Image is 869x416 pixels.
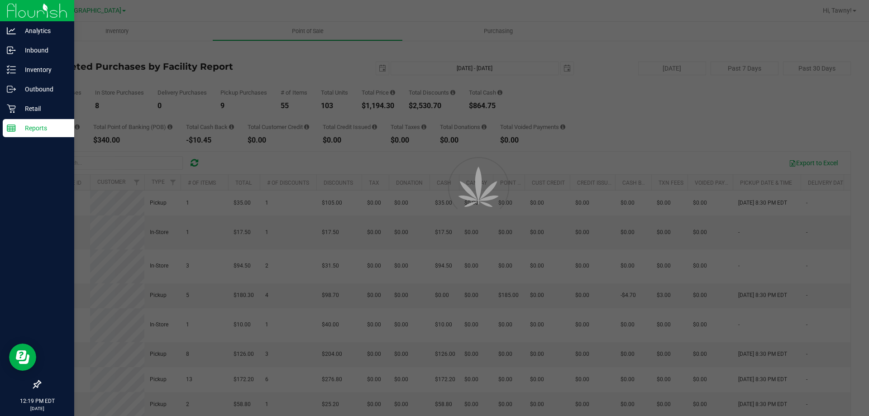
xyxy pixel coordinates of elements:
[16,123,70,134] p: Reports
[16,25,70,36] p: Analytics
[7,46,16,55] inline-svg: Inbound
[7,26,16,35] inline-svg: Analytics
[7,124,16,133] inline-svg: Reports
[16,84,70,95] p: Outbound
[4,397,70,405] p: 12:19 PM EDT
[7,65,16,74] inline-svg: Inventory
[7,104,16,113] inline-svg: Retail
[16,64,70,75] p: Inventory
[9,344,36,371] iframe: Resource center
[7,85,16,94] inline-svg: Outbound
[16,103,70,114] p: Retail
[4,405,70,412] p: [DATE]
[16,45,70,56] p: Inbound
